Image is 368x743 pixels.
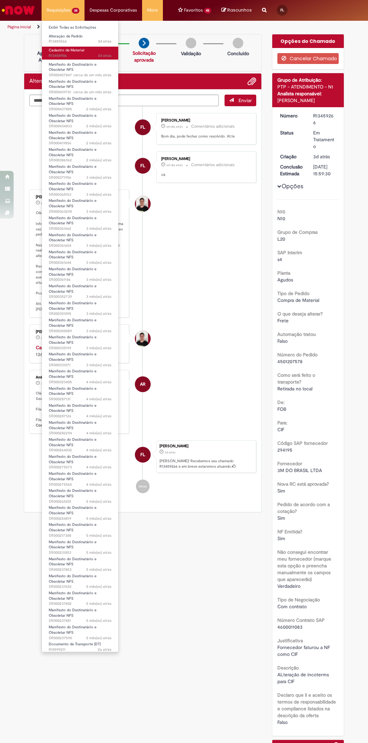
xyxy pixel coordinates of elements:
[86,550,111,555] span: 5 mês(es) atrás
[49,505,96,516] span: Manifesto do Destinatário e Obsoletar NFS
[49,277,111,282] span: SR000361146
[42,317,118,331] a: Aberto SR000350089 : Manifesto do Destinatário e Obsoletar NFS
[277,277,293,283] span: Agudos
[86,311,111,316] span: 3 mês(es) atrás
[86,584,111,589] span: 5 mês(es) atrás
[86,243,111,248] time: 05/06/2025 10:07:51
[98,53,111,58] time: 28/08/2025 15:58:00
[42,112,118,127] a: Aberto SR000434833 : Manifesto do Destinatário e Obsoletar NFS
[86,465,111,470] time: 22/04/2025 13:26:33
[36,391,124,428] p: Olá, , Seu chamado foi transferido de fila. Fila Atual: Fila Anterior:
[49,345,111,351] span: SR000335199
[49,243,111,248] span: SR000361654
[49,181,96,192] span: Manifesto do Destinatário e Obsoletar NFS
[49,625,96,635] span: Manifesto do Destinatário e Obsoletar NFS
[49,107,111,112] span: SR000437885
[49,209,111,214] span: SR000363290
[86,414,111,419] span: 4 mês(es) atrás
[36,417,109,428] b: Suprimentos PSS - Gestão de Contratos
[49,311,111,317] span: SR000351095
[49,141,111,146] span: SR000419856
[221,7,252,13] a: No momento, sua lista de rascunhos tem 0 Itens
[49,352,96,362] span: Manifesto do Destinatário e Obsoletar NFS
[86,516,111,521] time: 08/04/2025 14:00:02
[86,499,111,504] time: 14/04/2025 11:41:32
[49,516,111,521] span: SR000254819
[86,277,111,282] time: 04/06/2025 17:07:42
[227,50,249,57] p: Concluído
[135,447,151,463] div: Fernando Odair De Lima
[161,157,249,161] div: [PERSON_NAME]
[42,95,118,110] a: Aberto SR000437885 : Manifesto do Destinatário e Obsoletar NFS
[275,112,308,119] dt: Número
[140,376,145,392] span: AR
[86,567,111,572] span: 5 mês(es) atrás
[49,584,111,589] span: SR000237652
[41,201,52,205] span: 2d atrás
[313,163,336,177] div: [DATE] 15:59:30
[5,21,210,33] ul: Trilhas de página
[86,379,111,385] span: 4 mês(es) atrás
[41,382,52,386] span: 3d atrás
[73,72,111,78] span: cerca de um mês atrás
[86,311,111,316] time: 29/05/2025 16:09:05
[161,118,249,123] div: [PERSON_NAME]
[49,53,111,59] span: R13458906
[135,376,151,392] div: Ambev RPA
[86,124,111,129] span: 2 mês(es) atrás
[86,294,111,299] span: 3 mês(es) atrás
[133,50,156,63] a: Solicitação aprovada
[42,470,118,485] a: Aberto SR000275565 : Manifesto do Destinatário e Obsoletar NFS
[86,482,111,487] span: 4 mês(es) atrás
[49,431,111,436] span: SR000282294
[86,567,111,572] time: 28/03/2025 16:00:06
[277,399,285,405] b: De:
[37,50,63,63] p: Aguardando Aprovação
[42,20,119,652] ul: Requisições
[86,226,111,231] time: 05/06/2025 10:13:24
[277,386,312,392] span: Retirada no local
[275,163,308,177] dt: Conclusão Estimada
[49,397,111,402] span: SR000287131
[29,106,256,500] ul: Histórico de tíquete
[98,53,111,58] span: 3d atrás
[86,618,111,623] time: 28/03/2025 16:00:03
[277,447,292,453] span: 294195
[166,163,183,167] time: 30/08/2025 08:52:59
[166,125,183,129] span: um dia atrás
[86,294,111,299] time: 30/05/2025 14:19:17
[86,192,111,197] span: 3 mês(es) atrás
[86,362,111,368] time: 20/05/2025 15:34:29
[86,465,111,470] span: 4 mês(es) atrás
[49,164,96,175] span: Manifesto do Destinatário e Obsoletar NFS
[277,83,339,90] div: PTP - ATENDIMENTO - N1
[277,372,315,385] b: Como será feito o transporte?
[72,8,79,14] span: 38
[247,77,256,86] button: Adicionar anexos
[86,584,111,589] time: 28/03/2025 16:00:04
[277,440,328,446] b: Código SAP fornecedor
[49,335,96,345] span: Manifesto do Destinatário e Obsoletar NFS
[86,107,111,112] span: 2 mês(es) atrás
[161,172,249,178] p: ok
[49,369,96,379] span: Manifesto do Destinatário e Obsoletar NFS
[86,601,111,606] time: 28/03/2025 16:00:04
[277,331,316,337] b: Automação tratou
[49,215,96,226] span: Manifesto do Destinatário e Obsoletar NFS
[98,39,111,44] span: 3d atrás
[86,397,111,402] time: 25/04/2025 13:47:11
[42,146,118,161] a: Aberto SR000386962 : Manifesto do Destinatário e Obsoletar NFS
[41,336,52,340] span: 2d atrás
[49,362,111,368] span: SR000331071
[42,436,118,451] a: Aberto SR000264032 : Manifesto do Destinatário e Obsoletar NFS
[277,236,285,242] span: L20
[49,147,96,158] span: Manifesto do Destinatário e Obsoletar NFS
[41,201,52,205] time: 29/08/2025 14:45:51
[49,158,111,163] span: SR000386962
[42,248,118,263] a: Aberto SR000361644 : Manifesto do Destinatário e Obsoletar NFS
[277,481,329,487] b: Nova RC está aprovada?
[42,24,118,31] a: Exibir Todas as Solicitações
[49,471,96,482] span: Manifesto do Destinatário e Obsoletar NFS
[277,406,286,412] span: FOB
[49,198,96,209] span: Manifesto do Destinatário e Obsoletar NFS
